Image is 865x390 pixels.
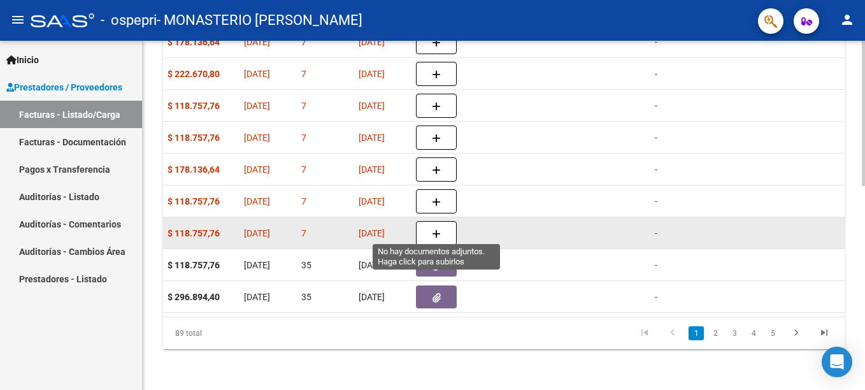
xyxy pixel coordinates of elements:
[655,228,657,238] span: -
[655,37,657,47] span: -
[784,326,808,340] a: go to next page
[744,322,763,344] li: page 4
[168,196,220,206] strong: $ 118.757,76
[301,228,306,238] span: 7
[840,12,855,27] mat-icon: person
[359,37,385,47] span: [DATE]
[655,164,657,175] span: -
[168,133,220,143] strong: $ 118.757,76
[168,69,220,79] strong: $ 222.670,80
[168,164,220,175] strong: $ 178.136,64
[708,326,723,340] a: 2
[727,326,742,340] a: 3
[244,260,270,270] span: [DATE]
[168,260,220,270] strong: $ 118.757,76
[6,80,122,94] span: Prestadores / Proveedores
[168,228,220,238] strong: $ 118.757,76
[689,326,704,340] a: 1
[244,228,270,238] span: [DATE]
[244,37,270,47] span: [DATE]
[301,260,311,270] span: 35
[244,164,270,175] span: [DATE]
[301,292,311,302] span: 35
[301,133,306,143] span: 7
[706,322,725,344] li: page 2
[301,164,306,175] span: 7
[359,260,385,270] span: [DATE]
[812,326,836,340] a: go to last page
[687,322,706,344] li: page 1
[655,101,657,111] span: -
[244,133,270,143] span: [DATE]
[359,133,385,143] span: [DATE]
[244,101,270,111] span: [DATE]
[661,326,685,340] a: go to previous page
[359,164,385,175] span: [DATE]
[244,292,270,302] span: [DATE]
[359,196,385,206] span: [DATE]
[301,196,306,206] span: 7
[633,326,657,340] a: go to first page
[6,53,39,67] span: Inicio
[168,292,220,302] strong: $ 296.894,40
[655,196,657,206] span: -
[655,292,657,302] span: -
[359,69,385,79] span: [DATE]
[725,322,744,344] li: page 3
[359,101,385,111] span: [DATE]
[244,196,270,206] span: [DATE]
[157,6,362,34] span: - MONASTERIO [PERSON_NAME]
[168,37,220,47] strong: $ 178.136,64
[101,6,157,34] span: - ospepri
[301,69,306,79] span: 7
[763,322,782,344] li: page 5
[168,101,220,111] strong: $ 118.757,76
[822,347,852,377] div: Open Intercom Messenger
[163,317,297,349] div: 89 total
[655,260,657,270] span: -
[655,133,657,143] span: -
[301,37,306,47] span: 7
[746,326,761,340] a: 4
[359,292,385,302] span: [DATE]
[359,228,385,238] span: [DATE]
[301,101,306,111] span: 7
[765,326,780,340] a: 5
[244,69,270,79] span: [DATE]
[655,69,657,79] span: -
[10,12,25,27] mat-icon: menu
